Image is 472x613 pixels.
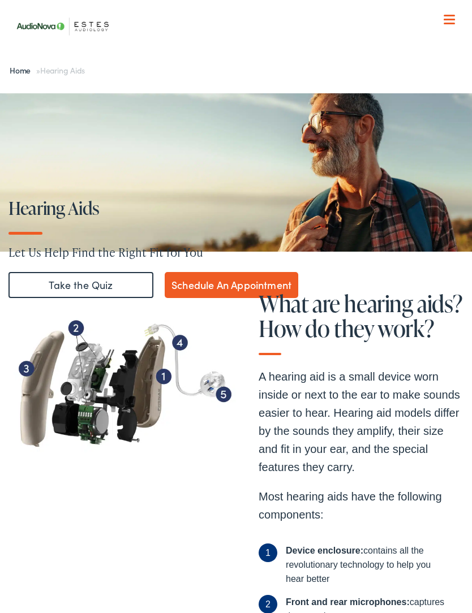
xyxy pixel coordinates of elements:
b: Front and rear microphones: [286,597,410,607]
b: Device enclosure: [286,546,363,555]
h1: Hearing Aids [8,198,472,218]
span: Hearing Aids [40,64,85,76]
div: contains all the revolutionary technology to help you hear better [286,543,449,586]
p: A hearing aid is a small device worn inside or next to the ear to make sounds easier to hear. Hea... [259,368,462,476]
a: Take the Quiz [8,272,153,298]
p: Let Us Help Find the Right Fit for You [8,244,472,261]
h2: What are hearing aids? How do they work? [259,291,462,355]
a: Home [10,64,36,76]
span: 1 [259,543,277,562]
a: What We Offer [18,45,463,80]
a: Schedule An Appointment [165,272,298,298]
span: » [10,64,85,76]
p: Most hearing aids have the following components: [259,487,462,524]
